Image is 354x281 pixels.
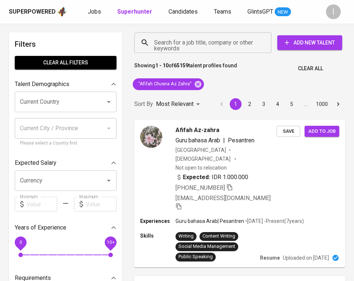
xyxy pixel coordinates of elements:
[156,97,202,111] div: Most Relevant
[15,156,117,170] div: Expected Salary
[326,4,341,19] div: I
[286,98,298,110] button: Go to page 5
[117,8,152,15] b: Superhunter
[176,195,271,202] span: [EMAIL_ADDRESS][DOMAIN_NAME]
[15,159,56,167] p: Expected Salary
[134,120,345,267] a: Afifah Az-zahraGuru bahasa Arab|Pesantren[GEOGRAPHIC_DATA][DEMOGRAPHIC_DATA] Not open to relocati...
[247,8,273,15] span: GlintsGPT
[295,62,326,75] button: Clear All
[176,126,219,135] span: Afifah Az-zahra
[156,100,194,109] p: Most Relevant
[178,233,194,240] div: Writing
[104,175,114,186] button: Open
[117,7,154,17] a: Superhunter
[247,7,291,17] a: GlintsGPT NEW
[15,77,117,92] div: Talent Demographics
[174,63,188,68] b: 65159
[202,233,235,240] div: Content Writing
[176,155,232,163] span: [DEMOGRAPHIC_DATA]
[244,217,304,225] p: • [DATE] - Present ( 7 years )
[176,146,226,154] div: [GEOGRAPHIC_DATA]
[283,38,336,47] span: Add New Talent
[169,8,198,15] span: Candidates
[134,62,237,75] p: Showing of talent profiles found
[86,197,117,211] input: Value
[15,223,66,232] p: Years of Experience
[176,184,225,191] span: [PHONE_NUMBER]
[15,80,69,89] p: Talent Demographics
[215,98,345,110] nav: pagination navigation
[133,78,204,90] div: "Afifah Chusna Az Zahra"
[258,98,270,110] button: Go to page 3
[277,126,300,137] button: Save
[155,63,169,68] b: 1 - 10
[134,100,153,109] p: Sort By
[88,8,101,15] span: Jobs
[214,7,233,17] a: Teams
[15,56,117,70] button: Clear All filters
[178,243,235,250] div: Social Media Management
[140,126,162,148] img: 50d7dda611de99412f03960d75eb059c.jpg
[21,58,111,67] span: Clear All filters
[176,137,220,144] span: Guru bahasa Arab
[314,98,330,110] button: Go to page 1000
[298,64,323,73] span: Clear All
[20,140,111,147] p: Please select a Country first
[140,232,176,239] p: Skills
[9,6,67,17] a: Superpoweredapp logo
[178,253,213,260] div: Public Speaking
[228,137,254,144] span: Pesantren
[300,100,312,108] div: …
[272,98,284,110] button: Go to page 4
[275,8,291,16] span: NEW
[308,127,336,136] span: Add to job
[140,217,176,225] p: Experiences
[332,98,344,110] button: Go to next page
[169,7,199,17] a: Candidates
[244,98,256,110] button: Go to page 2
[260,254,280,262] p: Resume
[277,35,342,50] button: Add New Talent
[280,127,296,136] span: Save
[183,173,210,182] b: Expected:
[15,220,117,235] div: Years of Experience
[107,240,114,245] span: 10+
[176,173,248,182] div: IDR 1.000.000
[133,81,196,88] span: "Afifah Chusna Az Zahra"
[19,240,22,245] span: 0
[15,38,117,50] h6: Filters
[9,8,56,16] div: Superpowered
[57,6,67,17] img: app logo
[176,164,227,171] p: Not open to relocation
[214,8,231,15] span: Teams
[88,7,103,17] a: Jobs
[283,254,329,262] p: Uploaded on [DATE]
[230,98,242,110] button: page 1
[176,217,244,225] p: Guru bahasa Arab | Pesantren
[305,126,339,137] button: Add to job
[104,97,114,107] button: Open
[27,197,57,211] input: Value
[223,136,225,145] span: |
